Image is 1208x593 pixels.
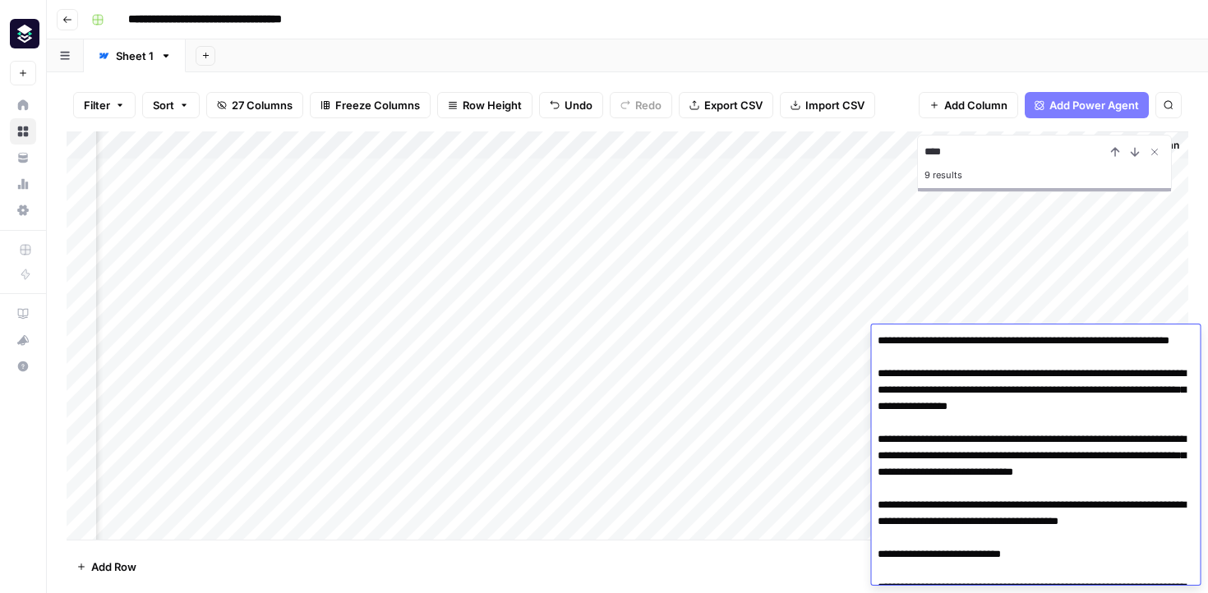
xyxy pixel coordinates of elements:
span: Undo [565,97,592,113]
a: Sheet 1 [84,39,186,72]
button: Workspace: Platformengineering.org [10,13,36,54]
button: Sort [142,92,200,118]
a: AirOps Academy [10,301,36,327]
a: Home [10,92,36,118]
button: Undo [539,92,603,118]
span: 27 Columns [232,97,293,113]
a: Your Data [10,145,36,171]
span: Export CSV [704,97,763,113]
button: Next Result [1125,142,1145,162]
div: What's new? [11,328,35,352]
button: Import CSV [780,92,875,118]
button: Row Height [437,92,533,118]
button: Add Column [919,92,1018,118]
button: Redo [610,92,672,118]
span: Freeze Columns [335,97,420,113]
button: 27 Columns [206,92,303,118]
span: Row Height [463,97,522,113]
button: Export CSV [679,92,773,118]
span: Sort [153,97,174,113]
div: 9 results [924,165,1164,185]
span: Filter [84,97,110,113]
span: Redo [635,97,662,113]
span: Add Power Agent [1049,97,1139,113]
span: Import CSV [805,97,865,113]
button: Help + Support [10,353,36,379]
button: Add Row [67,554,146,580]
span: Add Row [91,559,136,575]
button: Freeze Columns [310,92,431,118]
button: Close Search [1145,142,1164,162]
div: Sheet 1 [116,48,154,64]
img: Platformengineering.org Logo [10,19,39,48]
a: Browse [10,118,36,145]
button: Filter [73,92,136,118]
a: Settings [10,197,36,223]
span: Add Column [944,97,1007,113]
button: Add Power Agent [1025,92,1149,118]
button: Previous Result [1105,142,1125,162]
a: Usage [10,171,36,197]
button: What's new? [10,327,36,353]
